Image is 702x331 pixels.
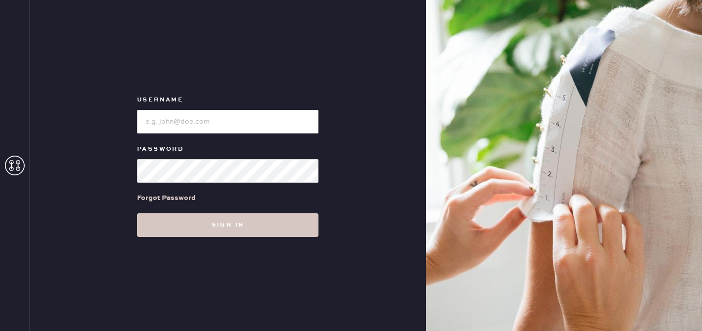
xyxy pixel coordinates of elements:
[137,143,318,155] label: Password
[137,213,318,237] button: Sign in
[137,110,318,133] input: e.g. john@doe.com
[137,183,196,213] a: Forgot Password
[137,193,196,203] div: Forgot Password
[137,94,318,106] label: Username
